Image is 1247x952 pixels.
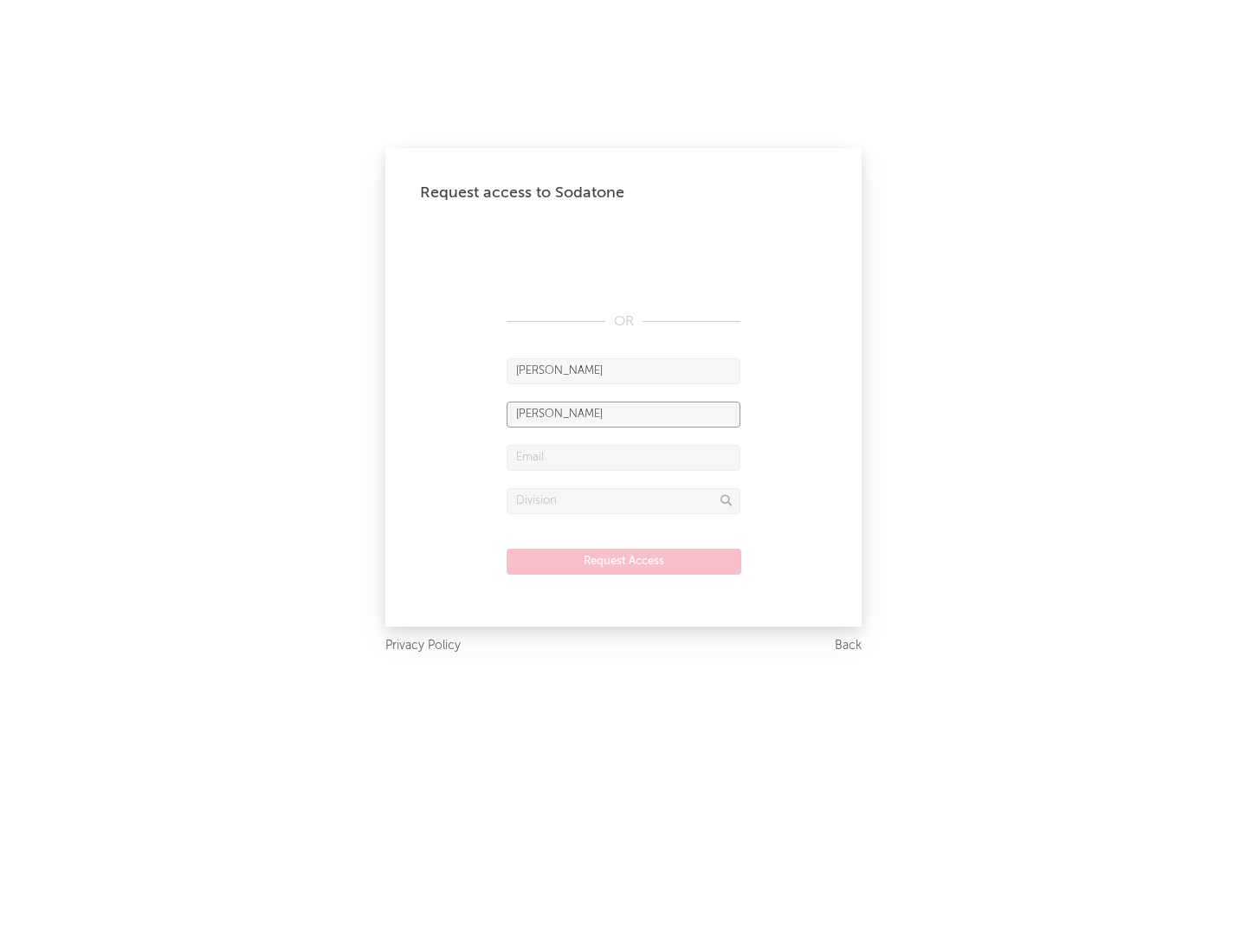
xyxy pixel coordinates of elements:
[420,183,827,203] div: Request access to Sodatone
[835,635,862,657] a: Back
[507,445,740,471] input: Email
[507,402,740,428] input: Last Name
[507,358,740,384] input: First Name
[507,488,740,514] input: Division
[507,549,741,575] button: Request Access
[507,312,740,332] div: OR
[385,635,461,657] a: Privacy Policy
